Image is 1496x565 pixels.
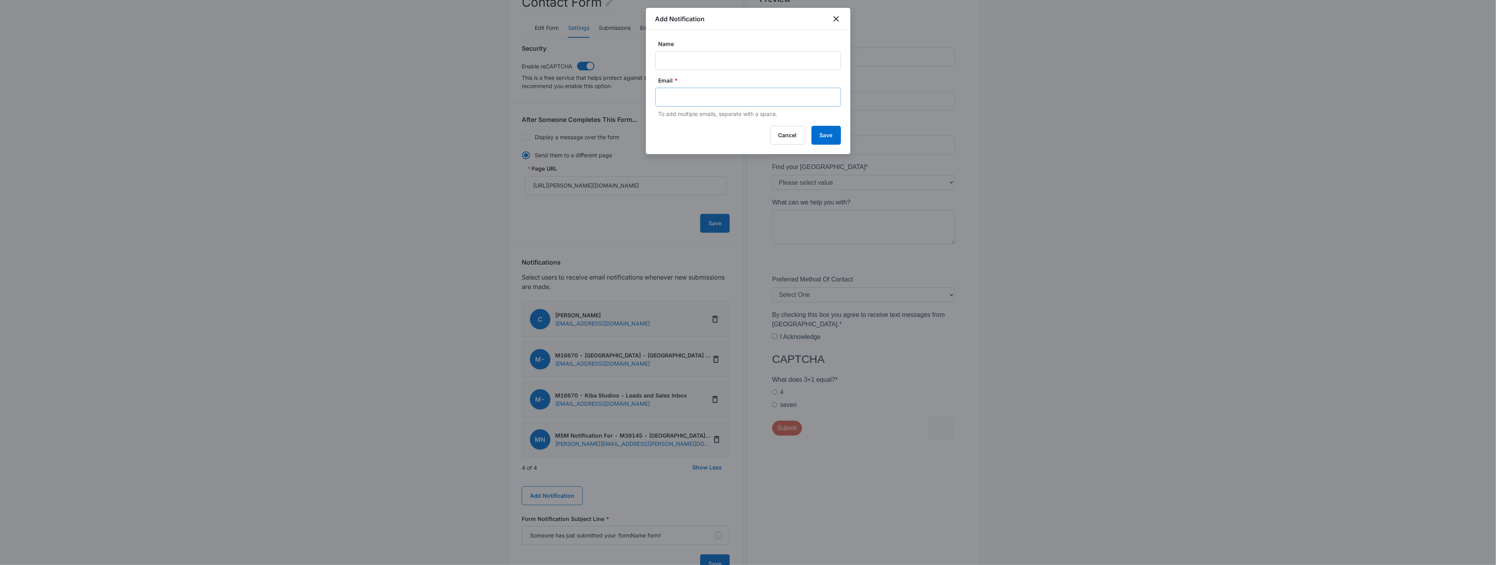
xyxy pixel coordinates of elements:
[155,386,256,410] iframe: reCAPTCHA
[659,110,841,118] p: To add multiple emails, separate with a space.
[770,126,805,145] button: Cancel
[5,394,25,401] span: Submit
[8,370,25,379] label: seven
[659,40,844,48] label: Name
[8,302,48,311] label: I Acknowledge
[659,76,844,85] label: Email
[832,14,841,24] button: close
[655,14,705,24] h1: Add Notification
[811,126,841,145] button: Save
[8,357,11,367] label: 4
